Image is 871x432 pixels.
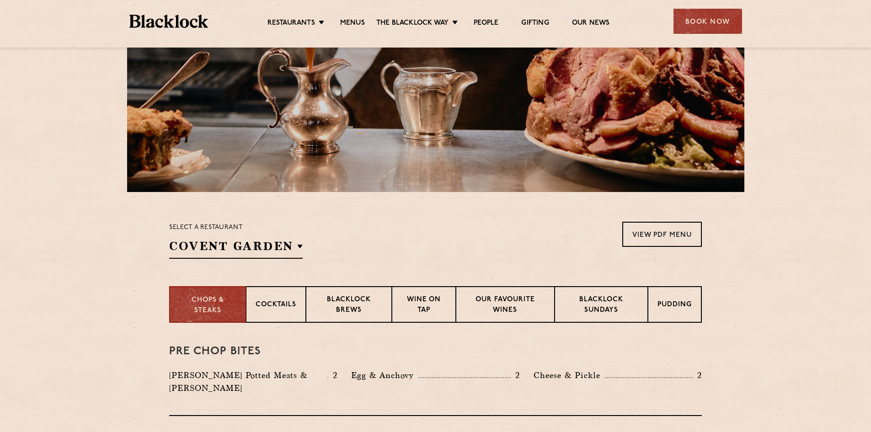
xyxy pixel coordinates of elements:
h3: Pre Chop Bites [169,346,702,357]
img: BL_Textured_Logo-footer-cropped.svg [129,15,208,28]
p: 2 [328,369,337,381]
p: 2 [511,369,520,381]
p: 2 [693,369,702,381]
p: Our favourite wines [465,295,545,316]
p: Egg & Anchovy [351,369,418,382]
a: Gifting [521,19,549,29]
p: Blacklock Brews [315,295,382,316]
a: Menus [340,19,365,29]
p: Chops & Steaks [179,295,236,316]
p: Cocktails [256,300,296,311]
p: Pudding [657,300,692,311]
a: People [474,19,498,29]
a: Our News [572,19,610,29]
h2: Covent Garden [169,238,303,259]
a: View PDF Menu [622,222,702,247]
p: Blacklock Sundays [564,295,638,316]
p: Wine on Tap [401,295,446,316]
p: Cheese & Pickle [534,369,605,382]
a: Restaurants [267,19,315,29]
p: Select a restaurant [169,222,303,234]
p: [PERSON_NAME] Potted Meats & [PERSON_NAME] [169,369,327,395]
div: Book Now [673,9,742,34]
a: The Blacklock Way [376,19,449,29]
